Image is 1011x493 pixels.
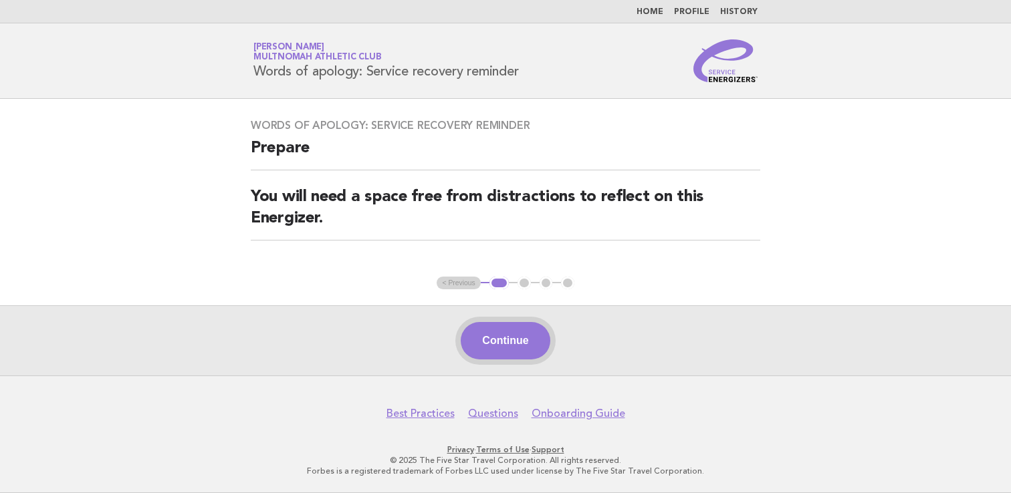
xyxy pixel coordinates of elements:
[253,53,381,62] span: Multnomah Athletic Club
[96,444,915,455] p: · ·
[447,445,474,454] a: Privacy
[489,277,509,290] button: 1
[674,8,709,16] a: Profile
[637,8,663,16] a: Home
[532,445,564,454] a: Support
[96,455,915,466] p: © 2025 The Five Star Travel Corporation. All rights reserved.
[251,119,760,132] h3: Words of apology: Service recovery reminder
[253,43,518,78] h1: Words of apology: Service recovery reminder
[532,407,625,420] a: Onboarding Guide
[96,466,915,476] p: Forbes is a registered trademark of Forbes LLC used under license by The Five Star Travel Corpora...
[461,322,550,359] button: Continue
[386,407,455,420] a: Best Practices
[251,186,760,240] h2: You will need a space free from distractions to reflect on this Energizer.
[253,43,381,61] a: [PERSON_NAME]Multnomah Athletic Club
[468,407,518,420] a: Questions
[251,138,760,170] h2: Prepare
[693,39,758,82] img: Service Energizers
[476,445,530,454] a: Terms of Use
[720,8,758,16] a: History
